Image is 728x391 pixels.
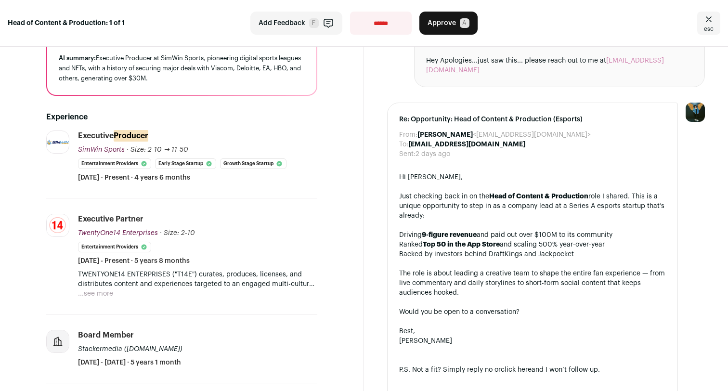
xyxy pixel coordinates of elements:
div: Best, [399,326,666,336]
button: Approve A [419,12,478,35]
div: P.S. Not a fit? Simply reply no or and I won’t follow up. [399,365,666,375]
span: F [309,18,319,28]
li: Growth Stage Startup [220,158,286,169]
div: [PERSON_NAME] [399,336,666,346]
span: Add Feedback [259,18,305,28]
img: 12031951-medium_jpg [686,103,705,122]
a: click here [501,366,532,373]
dd: 2 days ago [416,149,450,159]
div: Hi [PERSON_NAME], [399,172,666,182]
a: Close [697,12,720,35]
span: [DATE] - [DATE] · 5 years 1 month [78,358,181,367]
div: Hey Apologies...just saw this... please reach out to me at [426,56,693,75]
img: company-logo-placeholder-414d4e2ec0e2ddebbe968bf319fdfe5acfe0c9b87f798d344e800bc9a89632a0.png [47,330,69,352]
strong: Head of Content & Production: 1 of 1 [8,18,125,28]
span: esc [704,25,714,33]
dt: From: [399,130,417,140]
div: Would you be open to a conversation? [399,307,666,317]
li: Early Stage Startup [155,158,216,169]
span: · Size: 2-10 [160,230,195,236]
dt: Sent: [399,149,416,159]
span: · Size: 2-10 → 11-50 [127,146,188,153]
span: Approve [428,18,456,28]
mark: Producer [114,130,148,142]
p: TWENTYONE14 ENTERPRISES ("T14E") curates, produces, licenses, and distributes content and experie... [78,270,317,289]
span: Stackermedia ([DOMAIN_NAME]) [78,346,182,352]
div: Just checking back in on the role I shared. This is a unique opportunity to step in as a company ... [399,192,666,221]
h2: Experience [46,111,317,123]
span: AI summary: [59,55,96,61]
span: A [460,18,469,28]
div: Executive Partner [78,214,143,224]
strong: Top 50 in the App Store [423,241,500,248]
div: Board Member [78,330,134,340]
button: ...see more [78,289,113,299]
img: eb7c2e723b386a1f089052e199d00083940be395c8644e9d66117c51019fb1fa.png [47,140,69,145]
li: Backed by investors behind DraftKings and Jackpocket [399,249,666,259]
li: Ranked and scaling 500% year-over-year [399,240,666,249]
img: 94826956f8106b964e2cb0a597fb9651c03282b3357df0b0771721b2d6a953c6 [47,214,69,236]
li: Entertainment Providers [78,158,151,169]
span: TwentyOne14 Enterprises [78,230,158,236]
span: [DATE] - Present · 4 years 6 months [78,173,190,182]
span: Re: Opportunity: Head of Content & Production (Esports) [399,115,666,124]
span: SimWin Sports [78,146,125,153]
div: The role is about leading a creative team to shape the entire fan experience — from live commenta... [399,269,666,298]
li: Entertainment Providers [78,242,151,252]
b: [PERSON_NAME] [417,131,473,138]
div: Executive Producer at SimWin Sports, pioneering digital sports leagues and NFTs, with a history o... [59,53,305,83]
dd: <[EMAIL_ADDRESS][DOMAIN_NAME]> [417,130,591,140]
li: Driving and paid out over $100M to its community [399,230,666,240]
div: Executive [78,130,148,141]
dt: To: [399,140,408,149]
button: Add Feedback F [250,12,342,35]
strong: Head of Content & Production [489,193,588,200]
strong: 9-figure revenue [422,232,477,238]
span: [DATE] - Present · 5 years 8 months [78,256,190,266]
b: [EMAIL_ADDRESS][DOMAIN_NAME] [408,141,525,148]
